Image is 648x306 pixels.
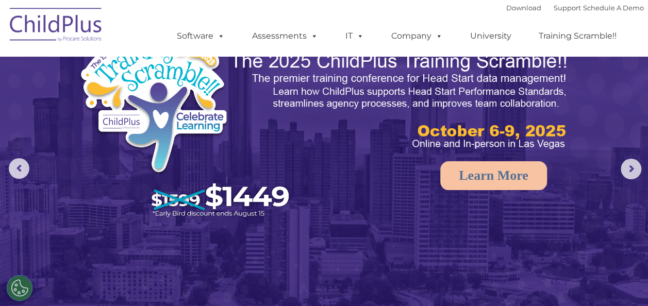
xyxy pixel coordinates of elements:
[554,4,581,12] a: Support
[143,110,187,118] span: Phone number
[583,4,644,12] a: Schedule A Demo
[528,26,627,46] a: Training Scramble!!
[460,26,522,46] a: University
[143,68,175,76] span: Last name
[381,26,453,46] a: Company
[167,26,235,46] a: Software
[440,161,547,190] a: Learn More
[335,26,374,46] a: IT
[242,26,328,46] a: Assessments
[5,1,108,52] img: ChildPlus by Procare Solutions
[506,4,644,12] font: |
[506,4,541,12] a: Download
[7,275,32,301] button: Cookies Settings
